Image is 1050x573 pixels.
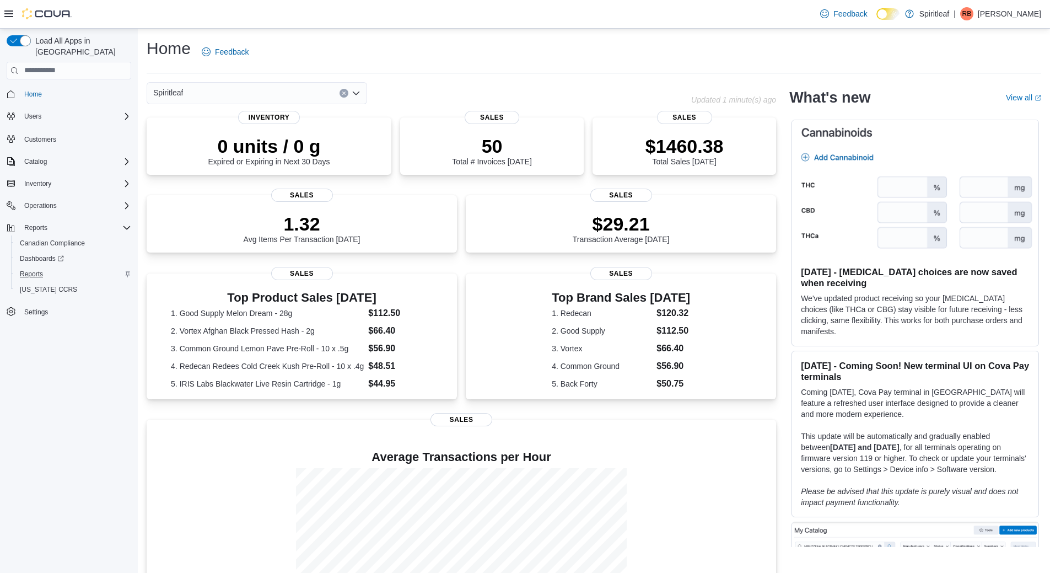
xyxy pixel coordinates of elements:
dt: 2. Good Supply [552,325,652,336]
span: Catalog [20,155,131,168]
dd: $48.51 [368,360,433,373]
span: [US_STATE] CCRS [20,285,77,294]
span: Sales [271,189,333,202]
span: Operations [24,201,57,210]
button: Users [20,110,46,123]
span: Reports [20,270,43,279]
dd: $112.50 [368,307,433,320]
dd: $120.32 [656,307,690,320]
p: Spiritleaf [919,7,949,20]
a: Feedback [816,3,871,25]
nav: Complex example [7,82,131,349]
button: Open list of options [352,89,360,98]
svg: External link [1035,95,1041,101]
span: Operations [20,199,131,212]
a: Canadian Compliance [15,237,89,250]
a: Dashboards [15,252,68,265]
dd: $56.90 [656,360,690,373]
span: Reports [20,221,131,234]
span: Canadian Compliance [20,239,85,248]
span: Sales [590,267,652,280]
h2: What's new [789,89,870,106]
span: Dashboards [20,254,64,263]
span: RB [962,7,972,20]
dt: 3. Vortex [552,343,652,354]
p: 1.32 [244,213,360,235]
img: Cova [22,8,72,19]
dt: 5. Back Forty [552,378,652,389]
span: Feedback [215,46,249,57]
h3: Top Brand Sales [DATE] [552,291,690,304]
dt: 1. Redecan [552,308,652,319]
button: Customers [2,131,136,147]
p: We've updated product receiving so your [MEDICAL_DATA] choices (like THCa or CBG) stay visible fo... [801,293,1030,337]
span: Sales [271,267,333,280]
p: $1460.38 [645,135,724,157]
dd: $66.40 [656,342,690,355]
span: Customers [20,132,131,146]
div: Expired or Expiring in Next 30 Days [208,135,330,166]
button: Catalog [20,155,51,168]
p: Updated 1 minute(s) ago [691,95,776,104]
span: Home [24,90,42,99]
span: Sales [465,111,520,124]
span: Canadian Compliance [15,237,131,250]
a: View allExternal link [1006,93,1041,102]
button: Home [2,86,136,102]
dt: 4. Common Ground [552,361,652,372]
em: Please be advised that this update is purely visual and does not impact payment functionality. [801,487,1019,507]
button: Settings [2,304,136,320]
span: Feedback [833,8,867,19]
span: Dashboards [15,252,131,265]
p: This update will be automatically and gradually enabled between , for all terminals operating on ... [801,431,1030,475]
button: Catalog [2,154,136,169]
dt: 4. Redecan Redees Cold Creek Kush Pre-Roll - 10 x .4g [171,361,364,372]
p: Coming [DATE], Cova Pay terminal in [GEOGRAPHIC_DATA] will feature a refreshed user interface des... [801,387,1030,420]
div: Avg Items Per Transaction [DATE] [244,213,360,244]
p: [PERSON_NAME] [978,7,1041,20]
button: Clear input [340,89,348,98]
button: Inventory [20,177,56,190]
span: Users [20,110,131,123]
dt: 2. Vortex Afghan Black Pressed Hash - 2g [171,325,364,336]
dd: $50.75 [656,377,690,390]
div: Transaction Average [DATE] [573,213,670,244]
div: Total Sales [DATE] [645,135,724,166]
dt: 5. IRIS Labs Blackwater Live Resin Cartridge - 1g [171,378,364,389]
button: Operations [20,199,61,212]
button: Reports [2,220,136,235]
p: $29.21 [573,213,670,235]
h4: Average Transactions per Hour [155,451,767,464]
button: [US_STATE] CCRS [11,282,136,297]
h1: Home [147,38,191,60]
h3: Top Product Sales [DATE] [171,291,433,304]
dd: $66.40 [368,324,433,338]
button: Inventory [2,176,136,191]
a: Settings [20,306,52,319]
span: Catalog [24,157,47,166]
dd: $56.90 [368,342,433,355]
a: Customers [20,133,61,146]
button: Reports [20,221,52,234]
span: Reports [15,267,131,281]
button: Canadian Compliance [11,235,136,251]
div: Rosanne B [960,7,973,20]
a: Feedback [197,41,253,63]
button: Reports [11,266,136,282]
a: [US_STATE] CCRS [15,283,82,296]
a: Home [20,88,46,101]
span: Users [24,112,41,121]
span: Sales [657,111,712,124]
span: Sales [430,413,492,426]
span: Washington CCRS [15,283,131,296]
span: Load All Apps in [GEOGRAPHIC_DATA] [31,35,131,57]
span: Home [20,87,131,101]
span: Reports [24,223,47,232]
span: Settings [24,308,48,317]
button: Operations [2,198,136,213]
a: Dashboards [11,251,136,266]
a: Reports [15,267,47,281]
h3: [DATE] - Coming Soon! New terminal UI on Cova Pay terminals [801,360,1030,382]
button: Users [2,109,136,124]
